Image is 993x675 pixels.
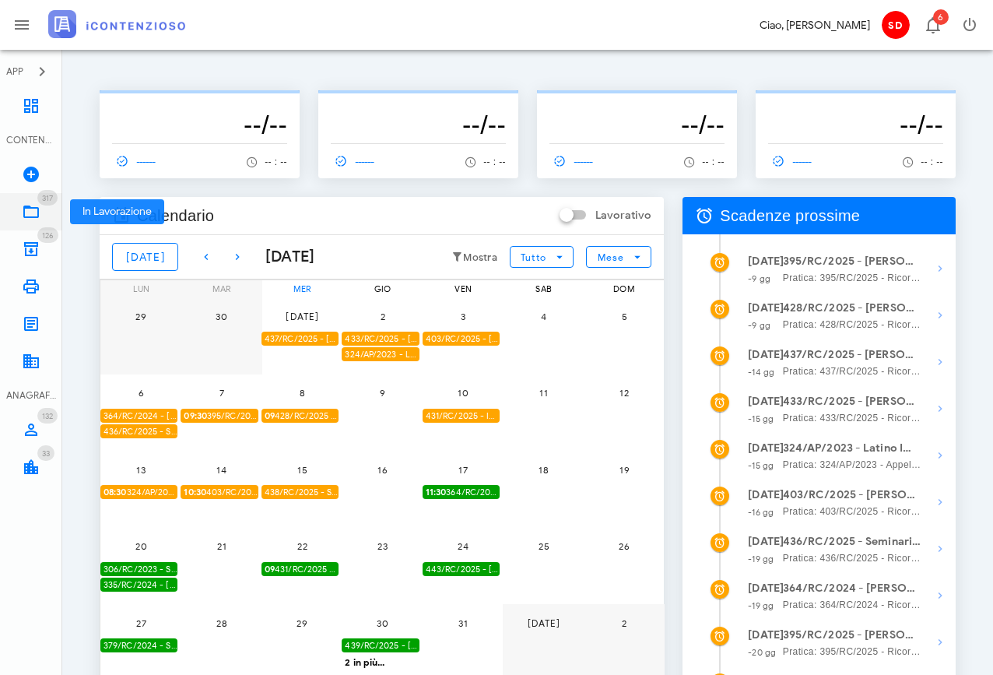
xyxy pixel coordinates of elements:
a: ------ [768,150,819,172]
button: Distintivo [914,6,951,44]
button: 2 [609,607,640,638]
span: 14 [206,464,237,476]
button: 29 [125,301,156,332]
small: -15 gg [748,413,774,424]
small: -19 gg [748,554,774,564]
strong: [DATE] [748,535,784,548]
button: 18 [528,454,560,485]
button: 4 [528,301,560,332]
span: Distintivo [933,9,949,25]
button: 29 [286,607,318,638]
span: 9 [367,387,398,399]
a: ------ [331,150,382,172]
button: Mostra dettagli [925,627,956,658]
button: Mostra dettagli [925,253,956,284]
span: 24 [447,540,479,552]
strong: 403/RC/2025 - [PERSON_NAME] - Invio Memorie per Udienza [783,487,921,504]
span: Pratica: 436/RC/2025 - Ricorso contro Comune Di Noto, Agenzia delle Entrate Riscossione [783,550,921,566]
button: 14 [206,454,237,485]
div: 437/RC/2025 - [PERSON_NAME] - Inviare Ricorso [261,332,339,346]
small: -14 gg [748,367,774,378]
span: Distintivo [37,445,54,461]
p: -------------- [549,97,725,109]
small: -20 gg [748,647,776,658]
strong: 437/RC/2025 - [PERSON_NAME] - Inviare Ricorso [783,346,921,364]
div: Ciao, [PERSON_NAME] [760,17,870,33]
div: lun [100,280,181,297]
strong: [DATE] [748,395,784,408]
div: 439/RC/2025 - [PERSON_NAME] - Inviare Ricorso [342,638,419,653]
strong: [DATE] [748,301,784,315]
div: [DATE] [253,245,315,269]
button: 30 [206,301,237,332]
span: ------ [549,154,595,168]
button: 9 [367,378,398,409]
strong: 395/RC/2025 - [PERSON_NAME] - Invio Memorie per Udienza [783,253,921,270]
div: 443/RC/2025 - [PERSON_NAME] - Inviare Ricorso [423,562,500,577]
span: Mese [597,251,624,263]
div: 364/RC/2024 - [PERSON_NAME] - Invio Memorie per Udienza [100,409,177,424]
button: Tutto [510,246,574,268]
button: Mostra dettagli [925,533,956,564]
span: 17 [447,464,479,476]
span: 27 [125,617,156,629]
button: [DATE] [112,243,178,271]
span: 29 [286,617,318,629]
strong: 428/RC/2025 - [PERSON_NAME] - Invio Memorie per Udienza [783,300,921,317]
span: 28 [206,617,237,629]
div: 306/RC/2023 - Seminario Vescovile Di Noto - Impugnare la Decisione del Giudice (Parz. Favorevole) [100,562,177,577]
button: 19 [609,454,640,485]
button: 26 [609,531,640,562]
span: SD [882,11,910,39]
button: 20 [125,531,156,562]
div: 335/RC/2024 - [PERSON_NAME] Italia - Impugnare la Decisione del Giudice (Favorevole) [100,578,177,592]
span: 428/RC/2025 - [PERSON_NAME]si in Udienza [265,409,339,424]
button: Mostra dettagli [925,300,956,331]
span: 10 [447,387,479,399]
button: 8 [286,378,318,409]
button: 24 [447,531,479,562]
span: 11 [528,387,560,399]
strong: 09 [265,564,275,575]
span: Scadenze prossime [720,203,860,228]
strong: [DATE] [748,628,784,642]
button: 10 [447,378,479,409]
span: 2 [367,311,398,322]
div: 379/RC/2024 - Seminario Vescovile Di Noto - Invio Memorie per Udienza [100,638,177,653]
div: 436/RC/2025 - Seminario Vescovile Di Noto - Inviare Ricorso [100,424,177,439]
div: 324/AP/2023 - Latino Impianti Snc - Inviare Memorie per Udienza [342,347,419,362]
span: 25 [528,540,560,552]
span: 30 [367,617,398,629]
span: Distintivo [37,227,58,243]
span: Pratica: 428/RC/2025 - Ricorso contro Agenzia Entrate Riscossione, Comune Di Ispica (Udienza) [783,317,921,332]
button: Mostra dettagli [925,487,956,518]
span: 13 [125,464,156,476]
span: Tutto [520,251,546,263]
button: [DATE] [528,607,560,638]
div: 431/RC/2025 - Idro-Scalf di [PERSON_NAME] e C. Snc - Invio Memorie per Udienza [423,409,500,424]
strong: 09 [265,410,275,421]
button: Mostra dettagli [925,440,956,471]
span: ------ [331,154,376,168]
div: mar [181,280,261,297]
button: 13 [125,454,156,485]
span: [DATE] [285,311,319,322]
button: 25 [528,531,560,562]
span: 19 [609,464,640,476]
strong: 364/RC/2024 - [PERSON_NAME] - Invio Memorie per Udienza [783,580,921,597]
span: -- : -- [483,156,506,167]
img: logo-text-2x.png [48,10,185,38]
button: SD [876,6,914,44]
small: -9 gg [748,273,770,284]
strong: 11:30 [426,487,447,497]
span: [DATE] [125,251,165,264]
button: Mese [586,246,651,268]
button: 16 [367,454,398,485]
button: 15 [286,454,318,485]
span: 33 [42,448,50,459]
p: -------------- [331,97,506,109]
strong: [DATE] [748,255,784,268]
div: ANAGRAFICA [6,388,56,403]
span: 126 [42,230,54,241]
span: [DATE] [527,617,561,629]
